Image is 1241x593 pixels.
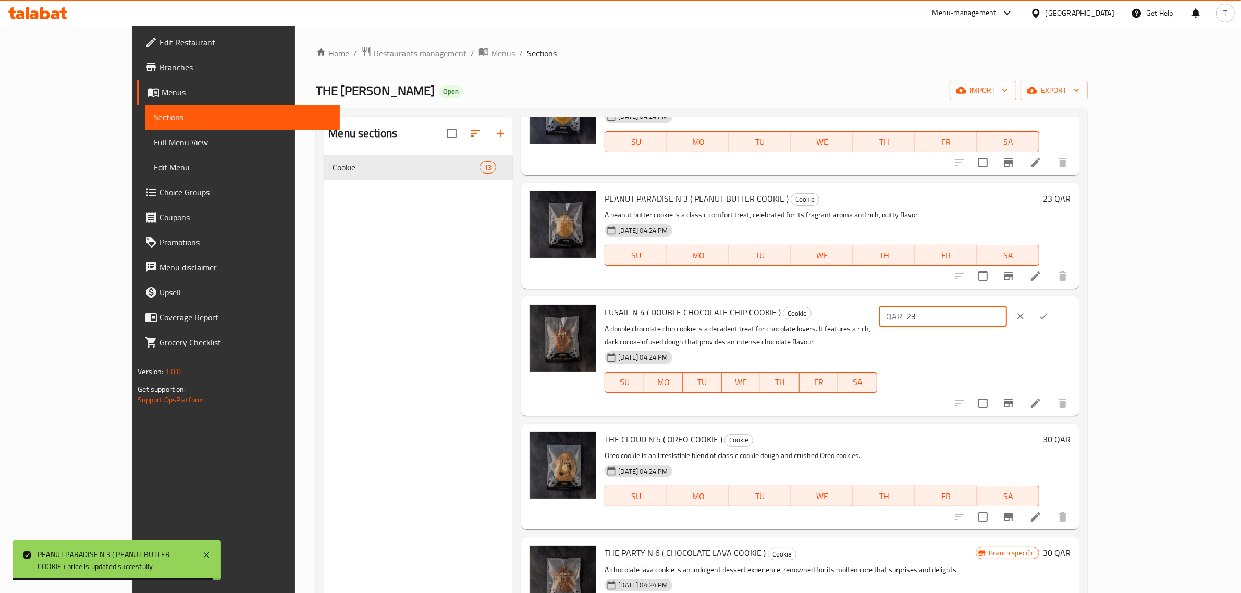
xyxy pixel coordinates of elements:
div: Cookie13 [324,155,513,180]
span: TU [733,489,787,504]
span: SU [609,248,663,263]
span: Coverage Report [159,311,331,324]
span: MO [671,134,725,150]
div: Cookie [333,161,480,174]
h2: Menu sections [328,126,397,141]
span: MO [671,489,725,504]
a: Menu disclaimer [137,255,340,280]
span: SA [842,375,873,390]
h6: 30 QAR [1043,546,1071,560]
span: Sections [154,111,331,123]
span: [DATE] 04:24 PM [614,226,672,236]
button: TH [853,486,915,506]
button: TH [853,245,915,266]
p: Oreo cookie is an irresistible blend of classic cookie dough and crushed Oreo cookies. [605,449,1039,462]
span: TU [687,375,717,390]
span: TH [765,375,795,390]
span: TH [857,248,911,263]
span: FR [804,375,834,390]
a: Edit menu item [1029,156,1042,169]
span: Sections [527,47,557,59]
button: MO [644,372,683,393]
button: TU [683,372,721,393]
span: Restaurants management [374,47,466,59]
span: Get support on: [138,382,186,396]
span: PEANUT PARADISE N 3 ( PEANUT BUTTER COOKIE ) [605,191,789,206]
a: Upsell [137,280,340,305]
span: Promotions [159,236,331,249]
span: SA [981,134,1035,150]
span: 1.0.0 [165,365,181,378]
button: FR [915,245,977,266]
button: WE [791,486,853,506]
span: Select to update [972,265,994,287]
span: TU [733,134,787,150]
span: FR [919,248,973,263]
button: SU [605,372,644,393]
span: SU [609,489,663,504]
span: Coupons [159,211,331,224]
span: MO [648,375,679,390]
span: Edit Menu [154,161,331,174]
button: WE [791,245,853,266]
button: FR [800,372,838,393]
span: SA [981,489,1035,504]
span: Sort sections [463,121,488,146]
a: Edit Restaurant [137,30,340,55]
span: Menus [162,86,331,98]
button: SA [977,486,1039,506]
span: TU [733,248,787,263]
button: delete [1050,504,1075,529]
div: items [480,161,496,174]
button: SA [838,372,877,393]
a: Promotions [137,230,340,255]
span: WE [795,248,849,263]
div: Menu-management [932,7,997,19]
span: THE CLOUD N 5 ( OREO COOKIE ) [605,431,722,447]
span: T [1223,7,1227,19]
p: A double chocolate chip cookie is a decadent treat for chocolate lovers. It features a rich, dark... [605,323,877,349]
a: Full Menu View [145,130,340,155]
span: TH [857,489,911,504]
a: Support.OpsPlatform [138,393,204,406]
div: PEANUT PARADISE N 3 ( PEANUT BUTTER COOKIE ) price is updated succesfully [38,549,192,572]
span: Branch specific [985,548,1038,558]
button: MO [667,486,729,506]
span: MO [671,248,725,263]
span: Select to update [972,506,994,528]
button: MO [667,245,729,266]
div: Cookie [768,548,796,560]
a: Menus [478,46,515,60]
button: MO [667,131,729,152]
span: Open [439,87,463,96]
input: Please enter price [907,306,1007,327]
div: Cookie [791,193,819,206]
span: [DATE] 04:24 PM [614,580,672,590]
span: Cookie [768,548,796,560]
a: Menus [137,80,340,105]
span: [DATE] 04:24 PM [614,112,672,121]
a: Edit menu item [1029,511,1042,523]
a: Edit menu item [1029,397,1042,410]
button: FR [915,486,977,506]
button: delete [1050,150,1075,175]
button: clear [1009,305,1032,328]
button: import [950,81,1016,100]
button: Branch-specific-item [996,150,1021,175]
button: SU [605,245,667,266]
button: TU [729,486,791,506]
button: TU [729,245,791,266]
button: Branch-specific-item [996,391,1021,416]
span: SU [609,375,640,390]
p: A peanut butter cookie is a classic comfort treat, celebrated for its fragrant aroma and rich, nu... [605,208,1039,221]
a: Grocery Checklist [137,330,340,355]
span: SU [609,134,663,150]
span: TH [857,134,911,150]
span: [DATE] 04:24 PM [614,352,672,362]
span: FR [919,134,973,150]
a: Coupons [137,205,340,230]
span: Menus [491,47,515,59]
button: Branch-specific-item [996,504,1021,529]
button: SA [977,131,1039,152]
span: Menu disclaimer [159,261,331,274]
